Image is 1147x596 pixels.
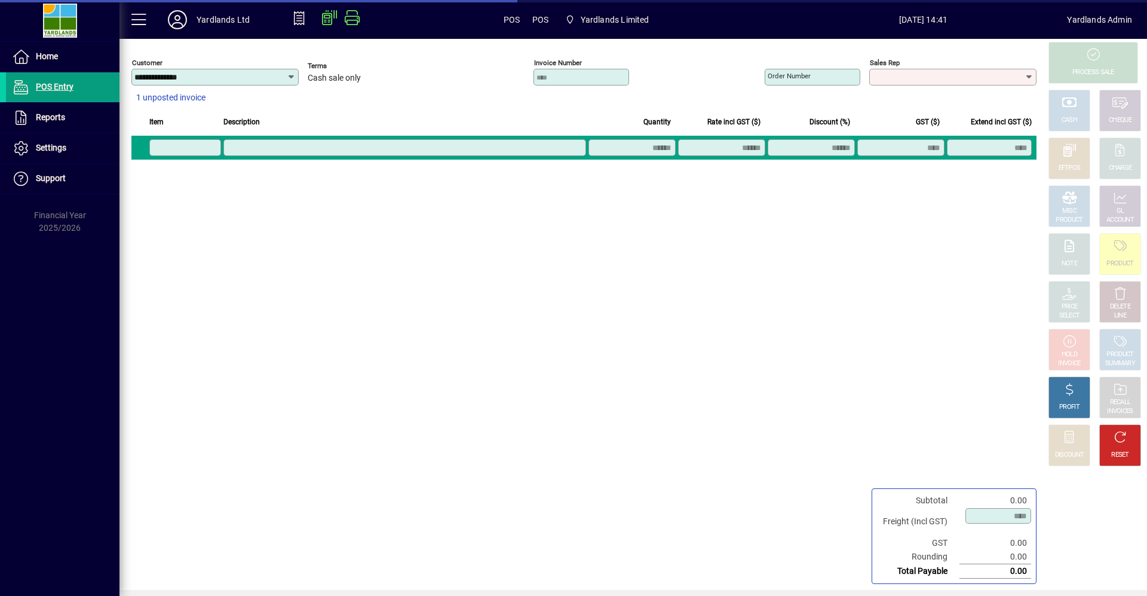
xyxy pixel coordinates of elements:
[877,564,959,579] td: Total Payable
[877,550,959,564] td: Rounding
[158,9,197,30] button: Profile
[1109,164,1132,173] div: CHARGE
[1062,259,1077,268] div: NOTE
[136,91,206,104] span: 1 unposted invoice
[36,173,66,183] span: Support
[1059,311,1080,320] div: SELECT
[132,59,162,67] mat-label: Customer
[149,115,164,129] span: Item
[1110,302,1130,311] div: DELETE
[707,115,760,129] span: Rate incl GST ($)
[534,59,582,67] mat-label: Invoice number
[1062,302,1078,311] div: PRICE
[877,536,959,550] td: GST
[809,115,850,129] span: Discount (%)
[1059,164,1081,173] div: EFTPOS
[6,164,119,194] a: Support
[959,564,1031,579] td: 0.00
[197,10,250,29] div: Yardlands Ltd
[959,494,1031,508] td: 0.00
[1114,311,1126,320] div: LINE
[36,143,66,152] span: Settings
[1062,116,1077,125] div: CASH
[1111,451,1129,460] div: RESET
[581,10,649,29] span: Yardlands Limited
[36,112,65,122] span: Reports
[504,10,520,29] span: POS
[1056,216,1082,225] div: PRODUCT
[6,103,119,133] a: Reports
[36,82,73,91] span: POS Entry
[1117,207,1124,216] div: GL
[6,133,119,163] a: Settings
[308,74,361,83] span: Cash sale only
[959,536,1031,550] td: 0.00
[36,51,58,61] span: Home
[131,87,210,109] button: 1 unposted invoice
[308,62,379,70] span: Terms
[6,42,119,72] a: Home
[223,115,260,129] span: Description
[1058,359,1080,368] div: INVOICE
[1106,259,1133,268] div: PRODUCT
[1072,68,1114,77] div: PROCESS SALE
[1107,407,1133,416] div: INVOICES
[1055,451,1084,460] div: DISCOUNT
[1110,398,1131,407] div: RECALL
[1109,116,1131,125] div: CHEQUE
[780,10,1068,29] span: [DATE] 14:41
[1106,350,1133,359] div: PRODUCT
[1062,207,1077,216] div: MISC
[916,115,940,129] span: GST ($)
[877,508,959,536] td: Freight (Incl GST)
[959,550,1031,564] td: 0.00
[1067,10,1132,29] div: Yardlands Admin
[1062,350,1077,359] div: HOLD
[532,10,549,29] span: POS
[877,494,959,508] td: Subtotal
[560,9,654,30] span: Yardlands Limited
[1106,216,1134,225] div: ACCOUNT
[971,115,1032,129] span: Extend incl GST ($)
[643,115,671,129] span: Quantity
[768,72,811,80] mat-label: Order number
[1105,359,1135,368] div: SUMMARY
[870,59,900,67] mat-label: Sales rep
[1059,403,1079,412] div: PROFIT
